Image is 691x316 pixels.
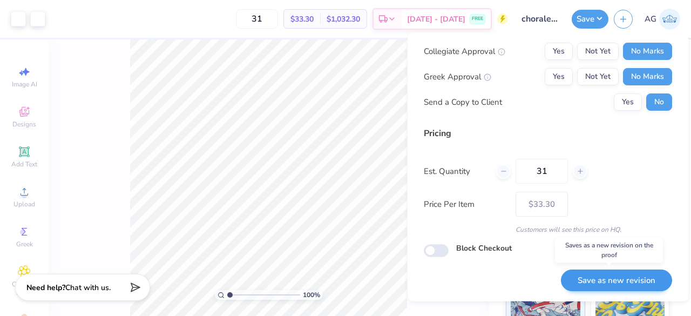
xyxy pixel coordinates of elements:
span: Clipart & logos [5,280,43,297]
button: Save [572,10,608,29]
button: No Marks [623,68,672,85]
input: – – [516,159,568,184]
button: Yes [545,43,573,60]
span: Add Text [11,160,37,169]
button: No [646,93,672,111]
span: Chat with us. [65,283,111,293]
button: Not Yet [577,68,619,85]
div: Customers will see this price on HQ. [424,225,672,234]
button: Not Yet [577,43,619,60]
label: Est. Quantity [424,165,488,177]
span: Greek [16,240,33,248]
div: Saves as a new revision on the proof [555,238,663,263]
button: Yes [614,93,642,111]
label: Price Per Item [424,198,507,210]
button: Save as new revision [561,269,672,291]
span: Image AI [12,80,37,89]
div: Send a Copy to Client [424,96,502,108]
span: Designs [12,120,36,129]
span: AG [645,13,656,25]
img: Akshika Gurao [659,9,680,30]
strong: Need help? [26,283,65,293]
span: $33.30 [290,14,314,25]
input: – – [236,9,278,29]
button: No Marks [623,43,672,60]
button: Yes [545,68,573,85]
label: Block Checkout [456,243,512,254]
div: Greek Approval [424,70,491,83]
span: Upload [13,200,35,209]
input: Untitled Design [513,8,566,30]
span: FREE [472,15,483,23]
span: $1,032.30 [327,14,360,25]
span: [DATE] - [DATE] [407,14,465,25]
div: Pricing [424,127,672,140]
span: 100 % [303,290,320,300]
div: Collegiate Approval [424,45,505,57]
a: AG [645,9,680,30]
